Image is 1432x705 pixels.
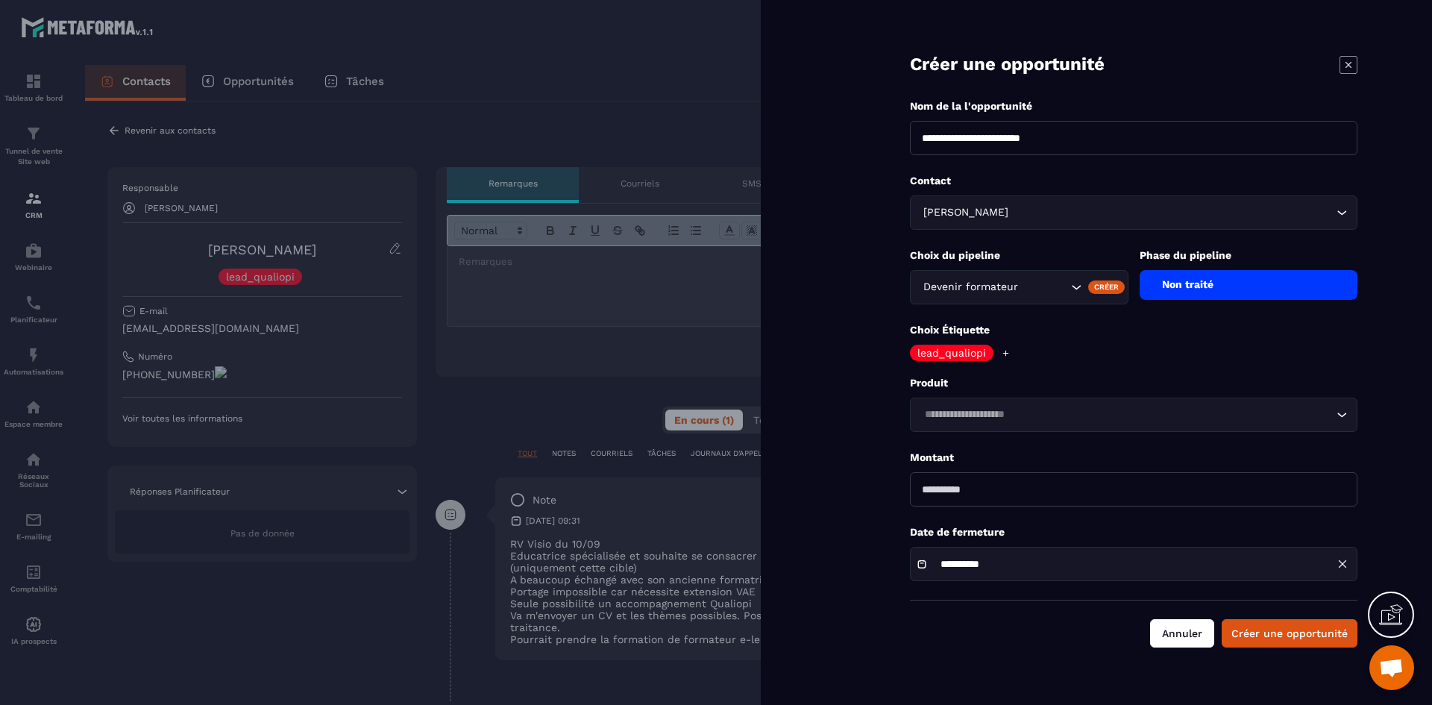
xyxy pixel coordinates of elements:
[910,451,1357,465] p: Montant
[910,52,1105,77] p: Créer une opportunité
[920,407,1333,423] input: Search for option
[920,279,1021,295] span: Devenir formateur
[917,348,986,358] p: lead_qualiopi
[1150,619,1214,648] button: Annuler
[910,323,1357,337] p: Choix Étiquette
[910,174,1357,188] p: Contact
[1369,645,1414,690] div: Ouvrir le chat
[1021,279,1067,295] input: Search for option
[910,99,1357,113] p: Nom de la l'opportunité
[1140,248,1358,263] p: Phase du pipeline
[1011,204,1333,221] input: Search for option
[910,248,1128,263] p: Choix du pipeline
[910,376,1357,390] p: Produit
[1222,619,1357,648] button: Créer une opportunité
[1088,281,1125,294] div: Créer
[910,398,1357,432] div: Search for option
[910,270,1128,304] div: Search for option
[920,204,1011,221] span: [PERSON_NAME]
[910,525,1357,539] p: Date de fermeture
[910,195,1357,230] div: Search for option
